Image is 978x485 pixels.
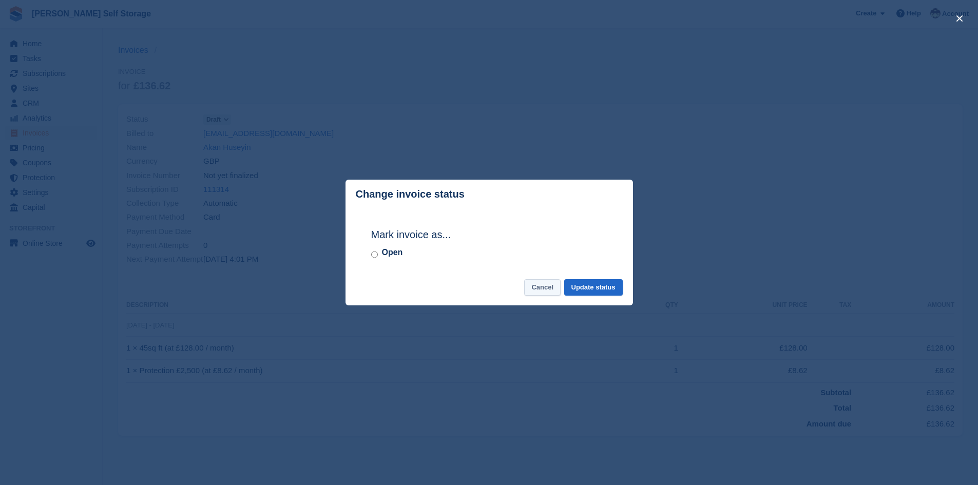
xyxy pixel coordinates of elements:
[371,227,607,242] h2: Mark invoice as...
[951,10,968,27] button: close
[382,246,403,259] label: Open
[524,279,561,296] button: Cancel
[564,279,623,296] button: Update status
[356,188,465,200] p: Change invoice status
